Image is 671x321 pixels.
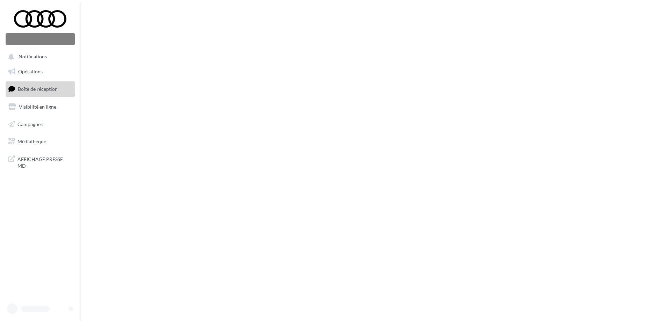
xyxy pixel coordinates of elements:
span: Notifications [19,54,47,60]
span: AFFICHAGE PRESSE MD [17,154,72,169]
a: AFFICHAGE PRESSE MD [4,152,76,172]
span: Boîte de réception [18,86,58,92]
span: Visibilité en ligne [19,104,56,110]
span: Médiathèque [17,138,46,144]
a: Boîte de réception [4,81,76,96]
a: Visibilité en ligne [4,100,76,114]
span: Campagnes [17,121,43,127]
a: Médiathèque [4,134,76,149]
span: Opérations [18,68,43,74]
div: Nouvelle campagne [6,33,75,45]
a: Opérations [4,64,76,79]
a: Campagnes [4,117,76,132]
